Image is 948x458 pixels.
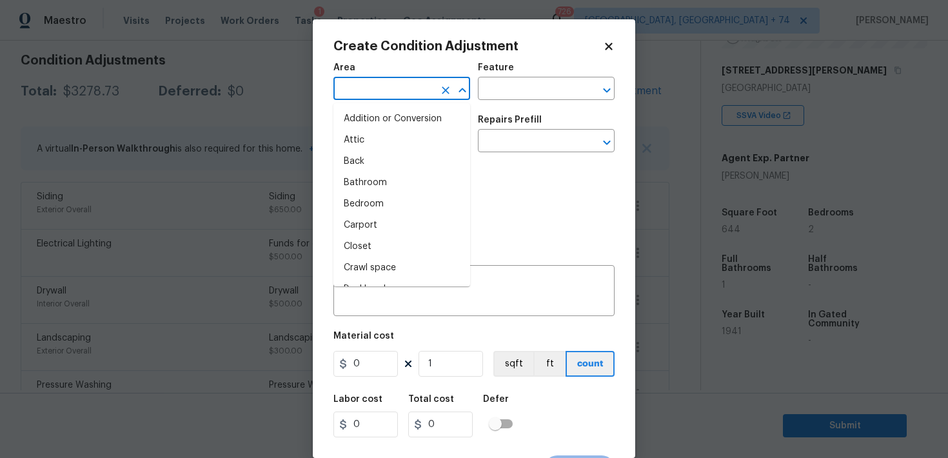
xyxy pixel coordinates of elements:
[333,40,603,53] h2: Create Condition Adjustment
[598,134,616,152] button: Open
[453,81,471,99] button: Close
[333,215,470,236] li: Carport
[333,108,470,130] li: Addition or Conversion
[333,151,470,172] li: Back
[333,257,470,279] li: Crawl space
[333,130,470,151] li: Attic
[408,395,454,404] h5: Total cost
[566,351,615,377] button: count
[478,115,542,124] h5: Repairs Prefill
[533,351,566,377] button: ft
[598,81,616,99] button: Open
[333,332,394,341] h5: Material cost
[493,351,533,377] button: sqft
[333,279,470,300] li: Deal breakers
[333,172,470,194] li: Bathroom
[483,395,509,404] h5: Defer
[333,194,470,215] li: Bedroom
[478,63,514,72] h5: Feature
[333,236,470,257] li: Closet
[333,63,355,72] h5: Area
[333,395,382,404] h5: Labor cost
[437,81,455,99] button: Clear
